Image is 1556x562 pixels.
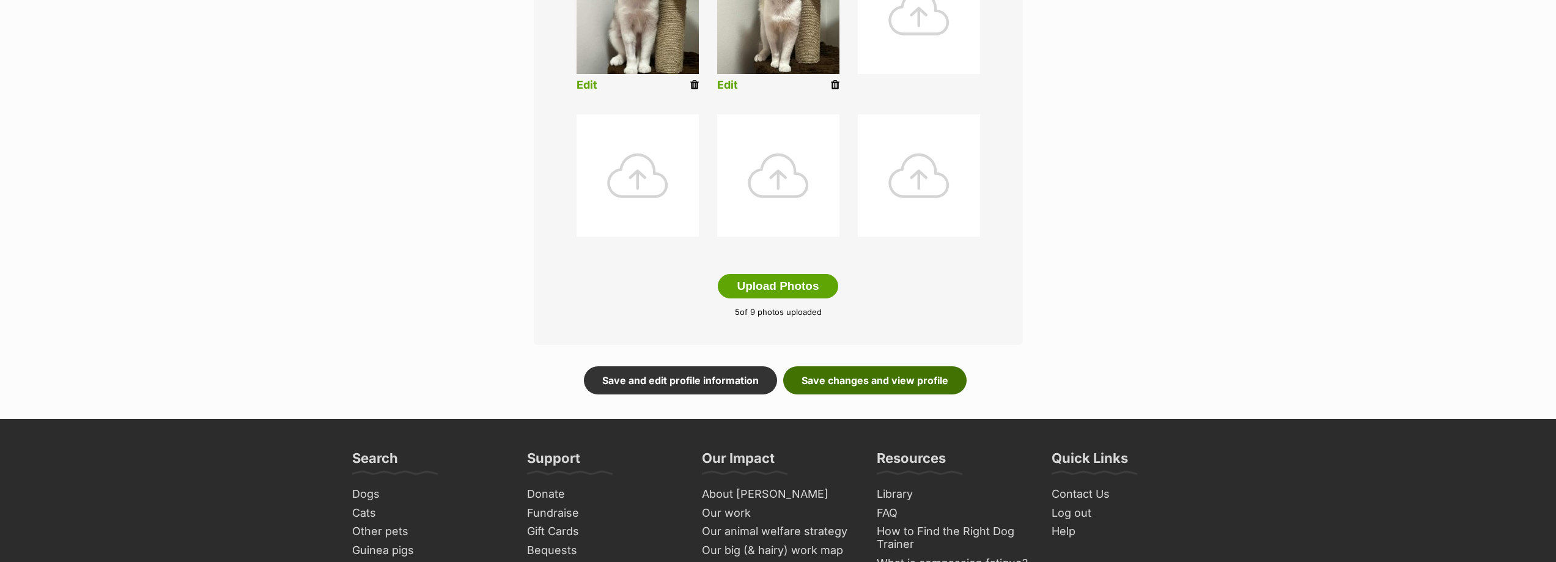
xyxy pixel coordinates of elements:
a: Save changes and view profile [783,366,967,394]
a: Our animal welfare strategy [697,522,860,541]
a: Other pets [347,522,510,541]
a: Log out [1047,504,1209,523]
button: Upload Photos [718,274,838,298]
p: of 9 photos uploaded [552,306,1005,319]
h3: Our Impact [702,449,775,474]
h3: Support [527,449,580,474]
a: FAQ [872,504,1034,523]
a: Save and edit profile information [584,366,777,394]
a: Help [1047,522,1209,541]
a: Gift Cards [522,522,685,541]
h3: Resources [877,449,946,474]
a: Our big (& hairy) work map [697,541,860,560]
a: Dogs [347,485,510,504]
a: Our work [697,504,860,523]
span: 5 [735,307,740,317]
a: Edit [717,79,738,92]
a: About [PERSON_NAME] [697,485,860,504]
a: Bequests [522,541,685,560]
h3: Search [352,449,398,474]
a: Contact Us [1047,485,1209,504]
a: Edit [577,79,597,92]
a: Library [872,485,1034,504]
a: Guinea pigs [347,541,510,560]
a: Donate [522,485,685,504]
h3: Quick Links [1052,449,1128,474]
a: Fundraise [522,504,685,523]
a: Cats [347,504,510,523]
a: How to Find the Right Dog Trainer [872,522,1034,553]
